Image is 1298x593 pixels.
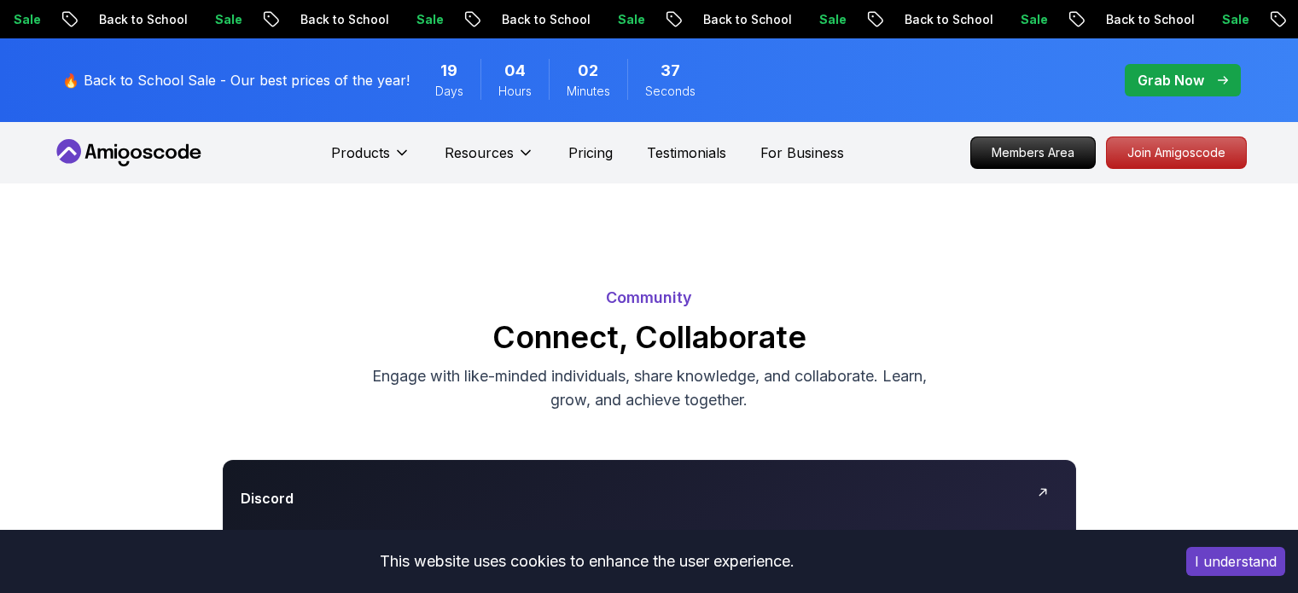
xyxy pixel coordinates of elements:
[568,142,613,163] a: Pricing
[363,364,936,412] p: Engage with like-minded individuals, share knowledge, and collaborate. Learn, grow, and achieve t...
[241,488,294,509] h3: Discord
[201,11,255,28] p: Sale
[971,137,1095,168] p: Members Area
[1006,11,1061,28] p: Sale
[1186,547,1285,576] button: Accept cookies
[645,83,696,100] span: Seconds
[504,59,526,83] span: 4 Hours
[84,11,201,28] p: Back to School
[1138,70,1204,90] p: Grab Now
[402,11,457,28] p: Sale
[487,11,603,28] p: Back to School
[647,142,726,163] a: Testimonials
[805,11,859,28] p: Sale
[603,11,658,28] p: Sale
[661,59,680,83] span: 37 Seconds
[1107,137,1246,168] p: Join Amigoscode
[331,142,410,177] button: Products
[760,142,844,163] a: For Business
[1106,137,1247,169] a: Join Amigoscode
[286,11,402,28] p: Back to School
[52,320,1247,354] h2: Connect, Collaborate
[440,59,457,83] span: 19 Days
[445,142,514,163] p: Resources
[689,11,805,28] p: Back to School
[970,137,1096,169] a: Members Area
[567,83,610,100] span: Minutes
[498,83,532,100] span: Hours
[1091,11,1208,28] p: Back to School
[578,59,598,83] span: 2 Minutes
[435,83,463,100] span: Days
[52,286,1247,310] p: Community
[13,543,1161,580] div: This website uses cookies to enhance the user experience.
[331,142,390,163] p: Products
[445,142,534,177] button: Resources
[1208,11,1262,28] p: Sale
[62,70,410,90] p: 🔥 Back to School Sale - Our best prices of the year!
[890,11,1006,28] p: Back to School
